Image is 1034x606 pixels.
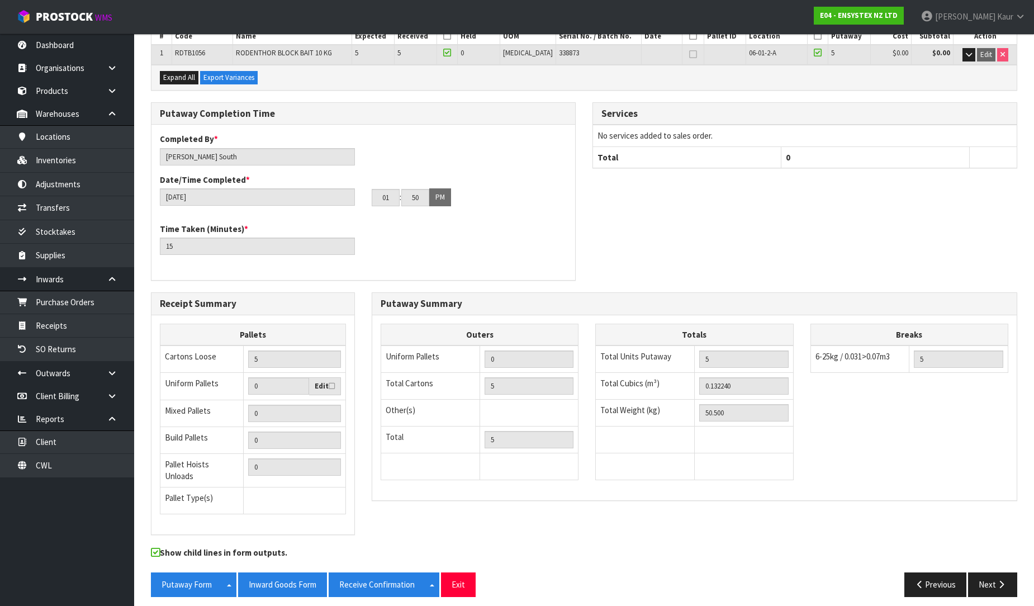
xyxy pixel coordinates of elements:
span: 0 [786,152,790,163]
span: RODENTHOR BLOCK BAIT 10 KG [236,48,332,58]
td: : [400,188,401,206]
strong: E04 - ENSYSTEX NZ LTD [820,11,898,20]
label: Date/Time Completed [160,174,250,186]
td: Other(s) [381,400,480,427]
td: Total Units Putaway [596,345,695,373]
button: Expand All [160,71,198,84]
input: HH [372,189,400,206]
button: Next [968,572,1017,596]
td: Pallet Hoists Unloads [160,453,244,487]
button: Previous [904,572,967,596]
button: Putaway Form [151,572,222,596]
th: Breaks [810,324,1008,345]
button: Export Variances [200,71,258,84]
td: Total [381,427,480,453]
td: Mixed Pallets [160,400,244,427]
input: Uniform Pallets [248,377,309,395]
span: 6-25kg / 0.031>0.07m3 [815,351,890,362]
td: Total Cartons [381,373,480,400]
h3: Receipt Summary [160,299,346,309]
label: Show child lines in form outputs. [151,547,287,561]
span: 06-01-2-A [749,48,776,58]
input: Time Taken [160,238,355,255]
label: Time Taken (Minutes) [160,223,248,235]
th: Totals [596,324,793,345]
span: 338873 [559,48,579,58]
h3: Putaway Summary [381,299,1008,309]
span: 5 [397,48,401,58]
input: Manual [248,432,341,449]
input: TOTAL PACKS [485,431,574,448]
a: E04 - ENSYSTEX NZ LTD [814,7,904,25]
td: Total Weight (kg) [596,400,695,427]
span: 5 [831,48,834,58]
td: Uniform Pallets [381,345,480,373]
h3: Putaway Completion Time [160,108,567,119]
span: 0 [461,48,464,58]
button: Exit [441,572,476,596]
button: Inward Goods Form [238,572,327,596]
th: Total [593,146,781,168]
strong: $0.00 [932,48,950,58]
button: Receive Confirmation [329,572,425,596]
img: cube-alt.png [17,10,31,23]
td: Build Pallets [160,427,244,453]
span: RDTB1056 [175,48,205,58]
input: Date/Time completed [160,188,355,206]
label: Edit [315,381,335,392]
span: Expand All [163,73,195,82]
td: Cartons Loose [160,345,244,373]
span: [MEDICAL_DATA] [503,48,553,58]
td: Uniform Pallets [160,373,244,400]
label: Completed By [160,133,218,145]
input: UNIFORM P LINES [485,351,574,368]
input: UNIFORM P + MIXED P + BUILD P [248,458,341,476]
span: 5 [355,48,358,58]
input: OUTERS TOTAL = CTN [485,377,574,395]
input: Manual [248,405,341,422]
th: Outers [381,324,578,345]
span: ProStock [36,10,93,24]
span: 1 [160,48,163,58]
th: Pallets [160,324,346,345]
input: Manual [248,351,341,368]
small: WMS [95,12,112,23]
td: Total Cubics (m³) [596,373,695,400]
span: Edit [980,50,992,59]
td: Pallet Type(s) [160,487,244,514]
input: MM [401,189,429,206]
span: Kaur [997,11,1013,22]
span: [PERSON_NAME] [935,11,995,22]
h3: Services [601,108,1008,119]
button: PM [429,188,451,206]
td: No services added to sales order. [593,125,1017,146]
button: Edit [977,48,995,61]
span: $0.00 [893,48,908,58]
